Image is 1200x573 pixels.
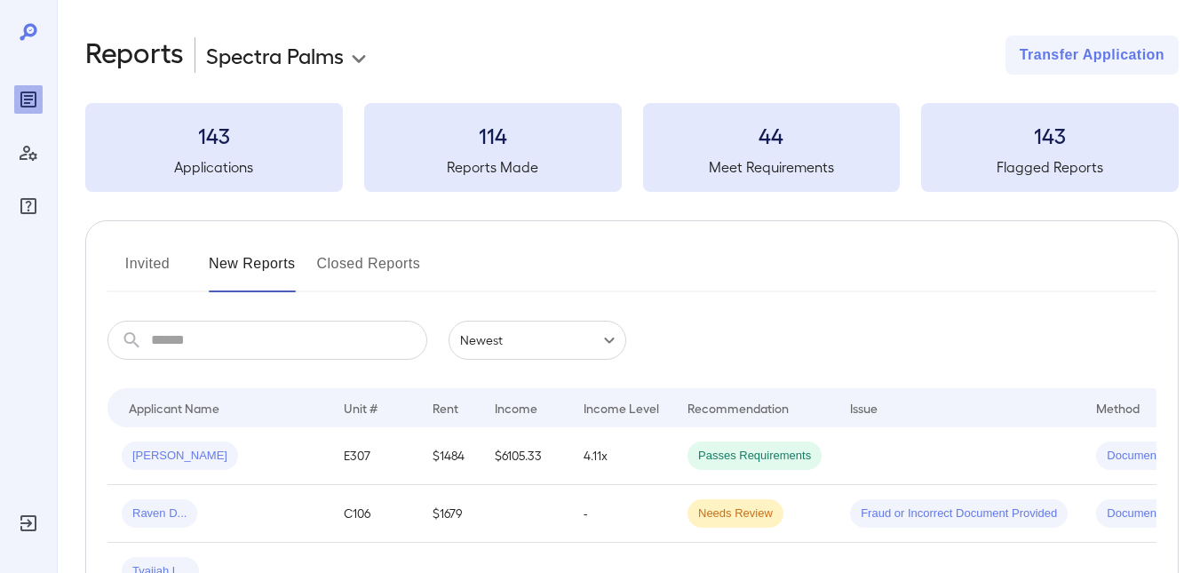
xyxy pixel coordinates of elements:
div: Log Out [14,509,43,537]
h5: Reports Made [364,156,622,178]
div: Applicant Name [129,397,219,418]
td: $6105.33 [481,427,569,485]
p: Spectra Palms [206,41,344,69]
td: $1484 [418,427,481,485]
div: Reports [14,85,43,114]
div: Income Level [584,397,659,418]
div: Manage Users [14,139,43,167]
td: - [569,485,673,543]
button: Invited [107,250,187,292]
h5: Flagged Reports [921,156,1179,178]
div: FAQ [14,192,43,220]
div: Rent [433,397,461,418]
button: Closed Reports [317,250,421,292]
h3: 114 [364,121,622,149]
div: Issue [850,397,878,418]
div: Recommendation [687,397,789,418]
h3: 143 [921,121,1179,149]
span: Raven D... [122,505,197,522]
span: [PERSON_NAME] [122,448,238,465]
td: E307 [330,427,418,485]
h3: 44 [643,121,901,149]
button: Transfer Application [1005,36,1179,75]
button: New Reports [209,250,296,292]
h5: Applications [85,156,343,178]
td: $1679 [418,485,481,543]
div: Newest [449,321,626,360]
td: 4.11x [569,427,673,485]
span: Needs Review [687,505,783,522]
div: Method [1096,397,1140,418]
h3: 143 [85,121,343,149]
h5: Meet Requirements [643,156,901,178]
h2: Reports [85,36,184,75]
summary: 143Applications114Reports Made44Meet Requirements143Flagged Reports [85,103,1179,192]
div: Unit # [344,397,377,418]
span: Passes Requirements [687,448,822,465]
td: C106 [330,485,418,543]
span: Fraud or Incorrect Document Provided [850,505,1068,522]
div: Income [495,397,537,418]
